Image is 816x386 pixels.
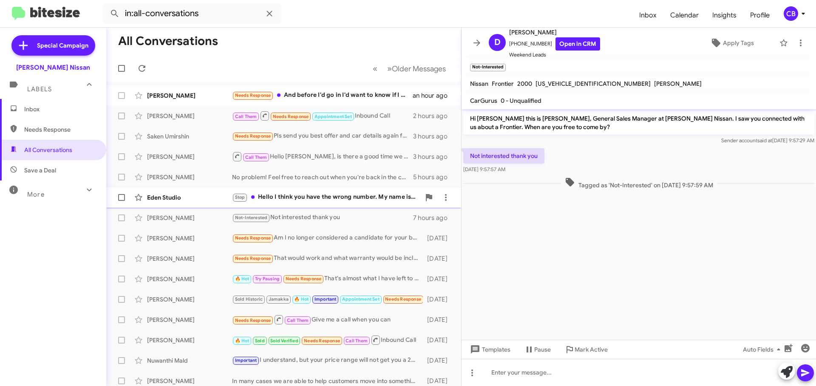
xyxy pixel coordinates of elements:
[27,85,52,93] span: Labels
[24,105,96,113] span: Inbox
[147,356,232,365] div: Nuwanthi Mald
[392,64,446,73] span: Older Messages
[423,254,454,263] div: [DATE]
[413,112,454,120] div: 2 hours ago
[232,173,413,181] div: No problem! Feel free to reach out when you're back in the country. Looking forward to helping yo...
[558,342,615,357] button: Mark Active
[462,342,517,357] button: Templates
[463,148,544,163] p: Not interested thank you
[147,173,232,181] div: [PERSON_NAME]
[24,166,56,175] span: Save a Deal
[147,234,232,242] div: [PERSON_NAME]
[235,93,271,98] span: Needs Response
[385,296,421,302] span: Needs Response
[776,6,807,21] button: CB
[413,214,454,222] div: 7 hours ago
[103,3,281,24] input: Search
[232,274,423,284] div: That's almost what I have left to payoff my car, not a good deal !
[24,146,72,154] span: All Conversations
[368,60,451,77] nav: Page navigation example
[232,90,413,100] div: And before I'd go in I'd want to know if I could get the vehicle
[147,377,232,385] div: [PERSON_NAME]
[24,125,96,134] span: Needs Response
[314,114,352,119] span: Appointment Set
[561,177,717,189] span: Tagged as 'Not-Interested' on [DATE] 9:57:59 AM
[16,63,90,72] div: [PERSON_NAME] Nissan
[147,152,232,161] div: [PERSON_NAME]
[509,51,600,59] span: Weekend Leads
[27,191,45,198] span: More
[757,137,772,144] span: said at
[294,296,309,302] span: 🔥 Hot
[235,235,271,241] span: Needs Response
[232,192,420,202] div: Hello I think you have the wrong number. My name is not [PERSON_NAME]
[705,3,743,28] a: Insights
[470,64,506,71] small: Not-Interested
[721,137,814,144] span: Sender account [DATE] 9:57:29 AM
[147,91,232,100] div: [PERSON_NAME]
[423,336,454,344] div: [DATE]
[232,131,413,141] div: Pls send you best offer and car details again for me to make decision between 5-6 options
[235,133,271,139] span: Needs Response
[555,37,600,51] a: Open in CRM
[147,254,232,263] div: [PERSON_NAME]
[743,342,784,357] span: Auto Fields
[269,296,289,302] span: Jamakka
[147,336,232,344] div: [PERSON_NAME]
[387,63,392,74] span: »
[423,295,454,304] div: [DATE]
[235,114,257,119] span: Call Them
[492,80,514,87] span: Frontier
[470,97,497,104] span: CarGurus
[517,342,558,357] button: Pause
[413,91,454,100] div: an hour ago
[382,60,451,77] button: Next
[509,27,600,37] span: [PERSON_NAME]
[534,342,551,357] span: Pause
[342,296,380,302] span: Appointment Set
[663,3,705,28] a: Calendar
[413,132,454,141] div: 3 hours ago
[232,294,423,304] div: Yes sir My grandson needs a car and my co worker
[575,342,608,357] span: Mark Active
[232,335,423,345] div: Inbound Call
[509,37,600,51] span: [PHONE_NUMBER]
[147,316,232,324] div: [PERSON_NAME]
[232,213,413,223] div: Not interested thank you
[235,215,268,220] span: Not-Interested
[287,318,309,323] span: Call Them
[255,338,265,344] span: Sold
[346,338,368,344] span: Call Them
[468,342,510,357] span: Templates
[232,355,423,365] div: I understand, but your price range will not get you a 2025 SV, if everybody has their S models ab...
[304,338,340,344] span: Needs Response
[632,3,663,28] a: Inbox
[235,256,271,261] span: Needs Response
[235,318,271,323] span: Needs Response
[147,193,232,202] div: Eden Studio
[11,35,95,56] a: Special Campaign
[232,151,413,162] div: Hello [PERSON_NAME], is there a good time we can reach you [DATE] to see how we can help you trad...
[255,276,280,282] span: Try Pausing
[232,254,423,263] div: That would work and what warranty would be included?
[235,358,257,363] span: Important
[235,194,245,200] span: Stop
[118,34,218,48] h1: All Conversations
[235,276,249,282] span: 🔥 Hot
[784,6,798,21] div: CB
[423,275,454,283] div: [DATE]
[232,377,423,385] div: In many cases we are able to help customers move into something newer with the same or even a low...
[235,338,249,344] span: 🔥 Hot
[286,276,322,282] span: Needs Response
[270,338,298,344] span: Sold Verified
[368,60,382,77] button: Previous
[147,295,232,304] div: [PERSON_NAME]
[423,356,454,365] div: [DATE]
[235,296,263,302] span: Sold Historic
[688,35,775,51] button: Apply Tags
[463,111,814,135] p: Hi [PERSON_NAME] this is [PERSON_NAME], General Sales Manager at [PERSON_NAME] Nissan. I saw you ...
[501,97,541,104] span: 0 - Unqualified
